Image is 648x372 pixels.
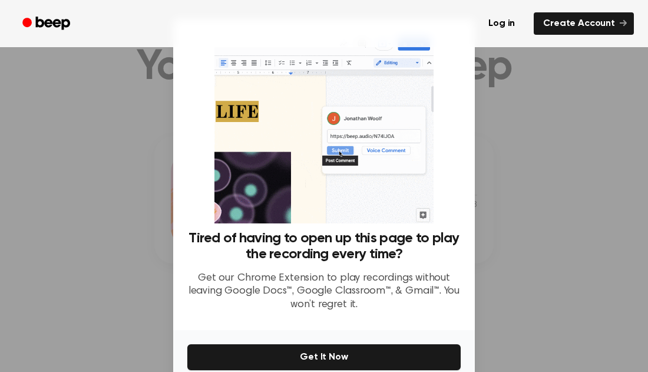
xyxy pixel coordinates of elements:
h3: Tired of having to open up this page to play the recording every time? [187,231,461,262]
a: Log in [477,10,527,37]
button: Get It Now [187,344,461,370]
img: Beep extension in action [214,33,433,223]
a: Beep [14,12,81,35]
p: Get our Chrome Extension to play recordings without leaving Google Docs™, Google Classroom™, & Gm... [187,272,461,312]
a: Create Account [534,12,634,35]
